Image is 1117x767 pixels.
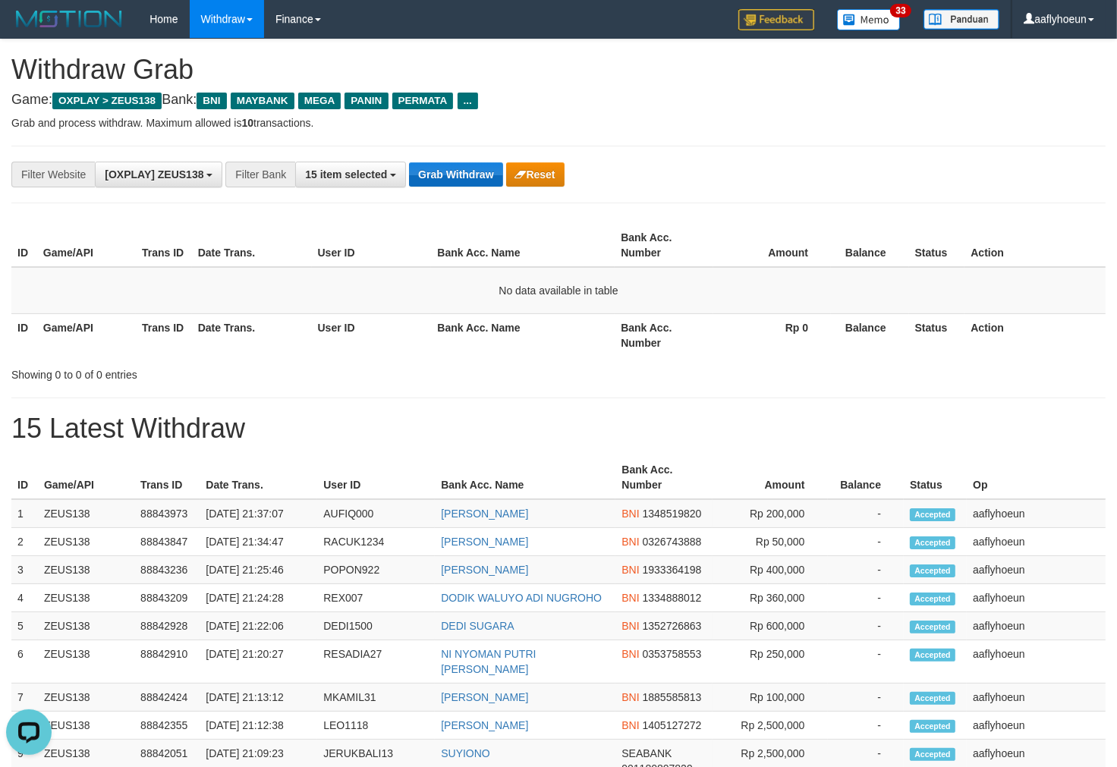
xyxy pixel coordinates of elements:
[441,719,528,731] a: [PERSON_NAME]
[713,612,828,640] td: Rp 600,000
[713,640,828,684] td: Rp 250,000
[200,499,317,528] td: [DATE] 21:37:07
[317,640,435,684] td: RESADIA27
[713,584,828,612] td: Rp 360,000
[441,620,514,632] a: DEDI SUGARA
[317,556,435,584] td: POPON922
[713,456,828,499] th: Amount
[105,168,203,181] span: [OXPLAY] ZEUS138
[134,499,200,528] td: 88843973
[910,692,955,705] span: Accepted
[231,93,294,109] span: MAYBANK
[312,313,432,357] th: User ID
[967,456,1106,499] th: Op
[11,55,1106,85] h1: Withdraw Grab
[910,508,955,521] span: Accepted
[11,361,454,382] div: Showing 0 to 0 of 0 entries
[200,712,317,740] td: [DATE] 21:12:38
[441,747,490,759] a: SUYIONO
[910,649,955,662] span: Accepted
[828,556,905,584] td: -
[828,612,905,640] td: -
[621,592,639,604] span: BNI
[11,267,1106,314] td: No data available in table
[225,162,295,187] div: Filter Bank
[909,313,965,357] th: Status
[38,684,134,712] td: ZEUS138
[713,712,828,740] td: Rp 2,500,000
[621,648,639,660] span: BNI
[11,456,38,499] th: ID
[317,584,435,612] td: REX007
[738,9,814,30] img: Feedback.jpg
[923,9,999,30] img: panduan.png
[967,612,1106,640] td: aaflyhoeun
[38,499,134,528] td: ZEUS138
[831,224,908,267] th: Balance
[643,592,702,604] span: Copy 1334888012 to clipboard
[621,620,639,632] span: BNI
[828,456,905,499] th: Balance
[967,556,1106,584] td: aaflyhoeun
[890,4,911,17] span: 33
[713,313,831,357] th: Rp 0
[967,499,1106,528] td: aaflyhoeun
[621,564,639,576] span: BNI
[643,564,702,576] span: Copy 1933364198 to clipboard
[828,528,905,556] td: -
[305,168,387,181] span: 15 item selected
[38,556,134,584] td: ZEUS138
[967,712,1106,740] td: aaflyhoeun
[643,719,702,731] span: Copy 1405127272 to clipboard
[317,712,435,740] td: LEO1118
[38,528,134,556] td: ZEUS138
[38,584,134,612] td: ZEUS138
[713,224,831,267] th: Amount
[713,499,828,528] td: Rp 200,000
[317,684,435,712] td: MKAMIL31
[317,456,435,499] th: User ID
[136,224,192,267] th: Trans ID
[643,648,702,660] span: Copy 0353758553 to clipboard
[441,691,528,703] a: [PERSON_NAME]
[441,564,528,576] a: [PERSON_NAME]
[134,556,200,584] td: 88843236
[200,640,317,684] td: [DATE] 21:20:27
[967,584,1106,612] td: aaflyhoeun
[910,621,955,633] span: Accepted
[615,313,713,357] th: Bank Acc. Number
[200,584,317,612] td: [DATE] 21:24:28
[909,224,965,267] th: Status
[828,499,905,528] td: -
[192,224,312,267] th: Date Trans.
[713,528,828,556] td: Rp 50,000
[345,93,388,109] span: PANIN
[910,720,955,733] span: Accepted
[441,592,602,604] a: DODIK WALUYO ADI NUGROHO
[910,564,955,577] span: Accepted
[441,536,528,548] a: [PERSON_NAME]
[317,499,435,528] td: AUFIQ000
[95,162,222,187] button: [OXPLAY] ZEUS138
[11,612,38,640] td: 5
[134,612,200,640] td: 88842928
[11,162,95,187] div: Filter Website
[506,162,565,187] button: Reset
[828,584,905,612] td: -
[11,224,37,267] th: ID
[11,115,1106,130] p: Grab and process withdraw. Maximum allowed is transactions.
[621,719,639,731] span: BNI
[621,747,672,759] span: SEABANK
[134,712,200,740] td: 88842355
[11,528,38,556] td: 2
[200,556,317,584] td: [DATE] 21:25:46
[200,528,317,556] td: [DATE] 21:34:47
[435,456,615,499] th: Bank Acc. Name
[38,640,134,684] td: ZEUS138
[11,413,1106,444] h1: 15 Latest Withdraw
[37,224,136,267] th: Game/API
[964,313,1106,357] th: Action
[643,620,702,632] span: Copy 1352726863 to clipboard
[11,684,38,712] td: 7
[11,499,38,528] td: 1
